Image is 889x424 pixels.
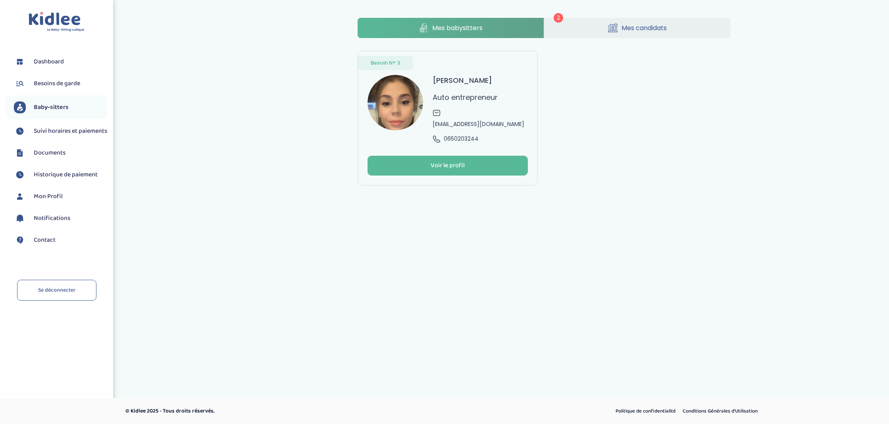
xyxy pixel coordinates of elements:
span: Besoins de garde [34,79,80,88]
span: Documents [34,148,65,158]
a: Se déconnecter [17,280,96,301]
span: Suivi horaires et paiements [34,126,107,136]
a: Documents [14,147,107,159]
span: 2 [554,13,563,23]
img: babysitters.svg [14,101,26,113]
img: avatar [368,75,423,130]
span: Contact [34,235,56,245]
a: Dashboard [14,56,107,68]
span: Notifications [34,214,70,223]
a: Mon Profil [14,191,107,202]
img: documents.svg [14,147,26,159]
img: logo.svg [29,12,85,32]
button: Voir le profil [368,156,528,176]
span: Dashboard [34,57,64,67]
a: Mes candidats [544,18,731,38]
span: Mes candidats [622,23,667,33]
span: Besoin N° 3 [371,59,400,67]
span: Mon Profil [34,192,63,201]
img: besoin.svg [14,78,26,90]
span: Historique de paiement [34,170,98,180]
p: Auto entrepreneur [433,92,498,103]
img: notification.svg [14,212,26,224]
img: suivihoraire.svg [14,169,26,181]
h3: [PERSON_NAME] [433,75,492,86]
a: Mes babysitters [358,18,544,38]
a: Besoin N° 3 avatar [PERSON_NAME] Auto entrepreneur [EMAIL_ADDRESS][DOMAIN_NAME] 0650203244 Voir l... [358,51,538,185]
a: Historique de paiement [14,169,107,181]
a: Suivi horaires et paiements [14,125,107,137]
a: Notifications [14,212,107,224]
span: [EMAIL_ADDRESS][DOMAIN_NAME] [433,120,524,128]
div: Voir le profil [431,161,465,170]
span: Mes babysitters [432,23,483,33]
img: profil.svg [14,191,26,202]
img: dashboard.svg [14,56,26,68]
a: Conditions Générales d’Utilisation [680,406,760,416]
a: Politique de confidentialité [613,406,679,416]
a: Contact [14,234,107,246]
span: Baby-sitters [34,103,69,112]
span: 0650203244 [444,135,479,143]
img: suivihoraire.svg [14,125,26,137]
a: Besoins de garde [14,78,107,90]
a: Baby-sitters [14,101,107,113]
p: © Kidlee 2025 - Tous droits réservés. [125,407,478,415]
img: contact.svg [14,234,26,246]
